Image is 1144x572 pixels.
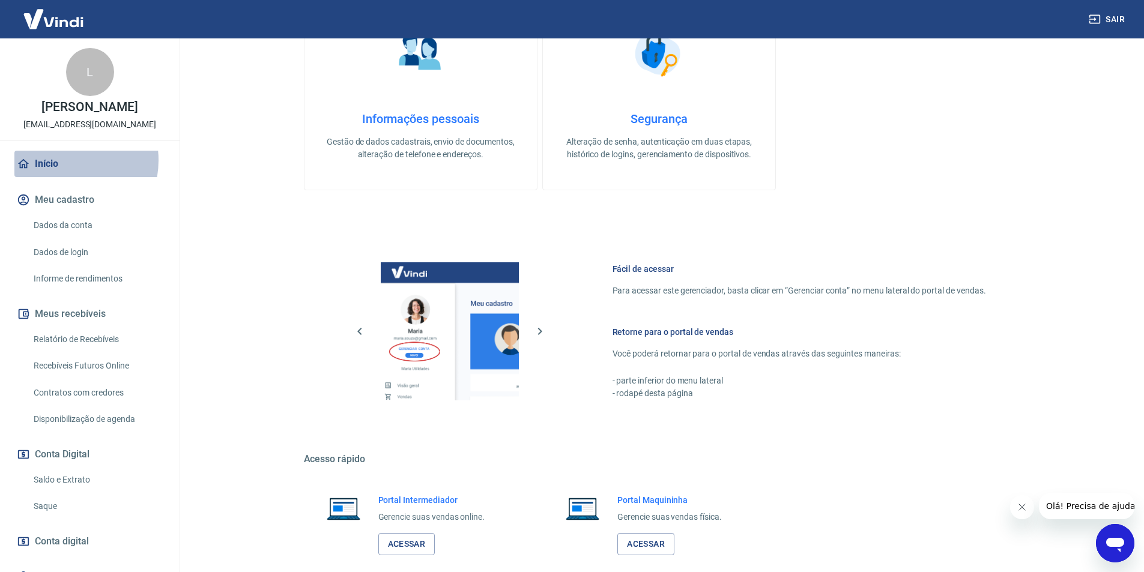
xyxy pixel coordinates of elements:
a: Informe de rendimentos [29,266,165,291]
p: [PERSON_NAME] [41,101,138,113]
a: Acessar [378,533,435,555]
img: Informações pessoais [390,23,450,83]
img: Imagem de um notebook aberto [318,494,369,523]
a: Acessar [617,533,674,555]
iframe: Mensagem da empresa [1039,493,1134,519]
p: Gerencie suas vendas física. [617,511,722,523]
a: Recebíveis Futuros Online [29,354,165,378]
p: - parte inferior do menu lateral [613,375,986,387]
img: Segurança [629,23,689,83]
iframe: Botão para abrir a janela de mensagens [1096,524,1134,562]
a: Relatório de Recebíveis [29,327,165,352]
p: [EMAIL_ADDRESS][DOMAIN_NAME] [23,118,156,131]
h4: Segurança [562,112,756,126]
a: Contratos com credores [29,381,165,405]
a: Conta digital [14,528,165,555]
a: Saque [29,494,165,519]
p: Gestão de dados cadastrais, envio de documentos, alteração de telefone e endereços. [324,136,518,161]
h6: Retorne para o portal de vendas [613,326,986,338]
button: Conta Digital [14,441,165,468]
img: Imagem de um notebook aberto [557,494,608,523]
h5: Acesso rápido [304,453,1015,465]
p: Você poderá retornar para o portal de vendas através das seguintes maneiras: [613,348,986,360]
a: Dados da conta [29,213,165,238]
div: L [66,48,114,96]
p: - rodapé desta página [613,387,986,400]
img: Vindi [14,1,92,37]
button: Sair [1086,8,1130,31]
button: Meus recebíveis [14,301,165,327]
button: Meu cadastro [14,187,165,213]
p: Gerencie suas vendas online. [378,511,485,523]
a: Saldo e Extrato [29,468,165,492]
iframe: Fechar mensagem [1010,495,1034,519]
h6: Portal Intermediador [378,494,485,506]
a: Disponibilização de agenda [29,407,165,432]
a: Dados de login [29,240,165,265]
span: Conta digital [35,533,89,550]
img: Imagem da dashboard mostrando o botão de gerenciar conta na sidebar no lado esquerdo [381,262,519,400]
h6: Fácil de acessar [613,263,986,275]
h6: Portal Maquininha [617,494,722,506]
span: Olá! Precisa de ajuda? [7,8,101,18]
p: Alteração de senha, autenticação em duas etapas, histórico de logins, gerenciamento de dispositivos. [562,136,756,161]
a: Início [14,151,165,177]
p: Para acessar este gerenciador, basta clicar em “Gerenciar conta” no menu lateral do portal de ven... [613,284,986,297]
h4: Informações pessoais [324,112,518,126]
